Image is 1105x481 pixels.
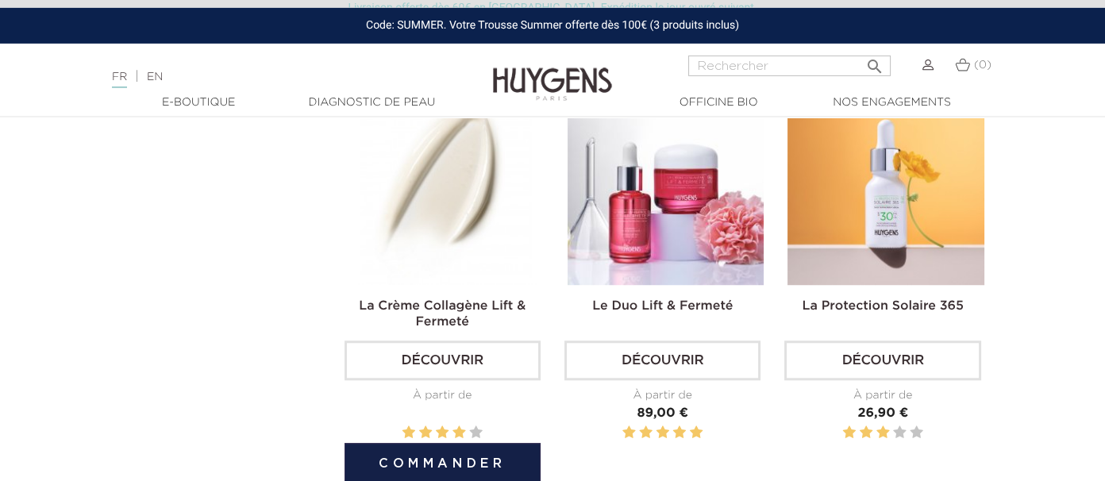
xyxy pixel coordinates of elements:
[564,387,760,404] div: À partir de
[865,52,884,71] i: 
[802,300,964,313] a: La Protection Solaire 365
[402,423,415,443] label: 1
[104,67,449,87] div: |
[622,423,635,443] label: 1
[147,71,163,83] a: EN
[784,341,980,380] a: Découvrir
[910,423,922,443] label: 5
[493,42,612,103] img: Huygens
[690,423,703,443] label: 5
[292,94,451,111] a: Diagnostic de peau
[564,341,760,380] a: Découvrir
[637,407,688,420] span: 89,00 €
[688,56,891,76] input: Rechercher
[812,94,971,111] a: Nos engagements
[876,423,889,443] label: 3
[639,423,652,443] label: 2
[345,387,541,404] div: À partir de
[857,407,908,420] span: 26,90 €
[974,60,991,71] span: (0)
[419,423,432,443] label: 2
[784,387,980,404] div: À partir de
[112,71,127,88] a: FR
[861,51,889,72] button: 
[843,423,856,443] label: 1
[860,423,872,443] label: 2
[893,423,906,443] label: 4
[359,300,526,329] a: La Crème Collagène Lift & Fermeté
[119,94,278,111] a: E-Boutique
[639,94,798,111] a: Officine Bio
[656,423,669,443] label: 3
[436,423,449,443] label: 3
[787,88,984,284] img: La Protection Solaire 365
[452,423,465,443] label: 4
[469,423,482,443] label: 5
[673,423,686,443] label: 4
[345,341,541,380] a: Découvrir
[592,300,733,313] a: Le Duo Lift & Fermeté
[568,88,764,284] img: Le Duo Lift & Fermeté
